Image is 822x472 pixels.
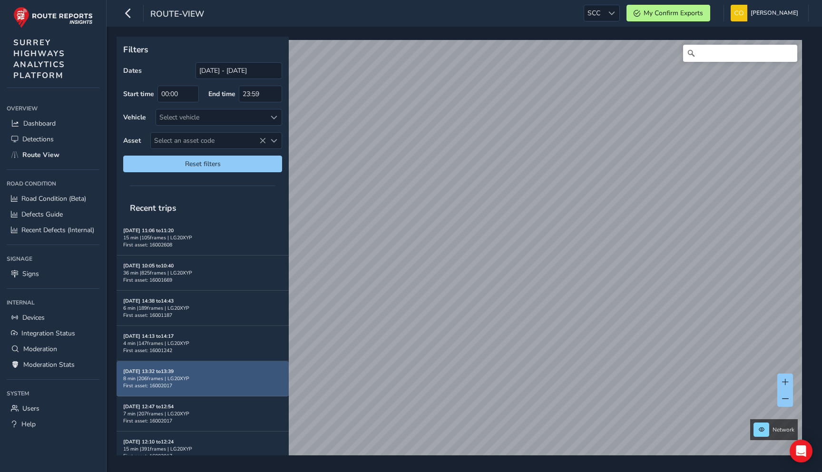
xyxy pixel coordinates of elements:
[22,269,39,278] span: Signs
[7,325,99,341] a: Integration Status
[123,340,282,347] div: 4 min | 147 frames | LG20XYP
[123,375,282,382] div: 8 min | 206 frames | LG20XYP
[123,368,174,375] strong: [DATE] 13:32 to 13:39
[123,156,282,172] button: Reset filters
[123,333,174,340] strong: [DATE] 14:13 to 14:17
[7,116,99,131] a: Dashboard
[123,136,141,145] label: Asset
[123,403,174,410] strong: [DATE] 12:47 to 12:54
[123,269,282,276] div: 36 min | 825 frames | LG20XYP
[683,45,797,62] input: Search
[7,131,99,147] a: Detections
[13,37,65,81] span: SURREY HIGHWAYS ANALYTICS PLATFORM
[150,8,204,21] span: route-view
[21,226,94,235] span: Recent Defects (Internal)
[156,109,266,125] div: Select vehicle
[123,410,282,417] div: 7 min | 207 frames | LG20XYP
[13,7,93,28] img: rr logo
[22,404,39,413] span: Users
[22,150,59,159] span: Route View
[23,119,56,128] span: Dashboard
[123,241,172,248] span: First asset: 16002608
[123,227,174,234] strong: [DATE] 11:06 to 11:20
[123,312,172,319] span: First asset: 16001187
[123,234,282,241] div: 15 min | 105 frames | LG20XYP
[790,440,812,462] div: Open Intercom Messenger
[151,133,266,148] span: Select an asset code
[644,9,703,18] span: My Confirm Exports
[123,89,154,98] label: Start time
[123,262,174,269] strong: [DATE] 10:05 to 10:40
[7,310,99,325] a: Devices
[7,357,99,373] a: Moderation Stats
[21,194,86,203] span: Road Condition (Beta)
[123,347,172,354] span: First asset: 16001242
[7,101,99,116] div: Overview
[123,382,172,389] span: First asset: 16002017
[123,305,282,312] div: 6 min | 189 frames | LG20XYP
[584,5,604,21] span: SCC
[7,177,99,191] div: Road Condition
[123,66,142,75] label: Dates
[266,133,282,148] div: Select an asset code
[7,191,99,206] a: Road Condition (Beta)
[773,426,794,433] span: Network
[123,113,146,122] label: Vehicle
[7,416,99,432] a: Help
[7,401,99,416] a: Users
[7,386,99,401] div: System
[22,135,54,144] span: Detections
[123,445,282,452] div: 15 min | 391 frames | LG20XYP
[751,5,798,21] span: [PERSON_NAME]
[123,43,282,56] p: Filters
[21,329,75,338] span: Integration Status
[22,313,45,322] span: Devices
[7,147,99,163] a: Route View
[21,210,63,219] span: Defects Guide
[626,5,710,21] button: My Confirm Exports
[123,196,183,220] span: Recent trips
[123,297,174,305] strong: [DATE] 14:38 to 14:43
[123,452,172,460] span: First asset: 16002017
[23,360,75,369] span: Moderation Stats
[7,252,99,266] div: Signage
[7,206,99,222] a: Defects Guide
[7,266,99,282] a: Signs
[7,341,99,357] a: Moderation
[731,5,747,21] img: diamond-layout
[120,40,802,466] canvas: Map
[123,276,172,284] span: First asset: 16001669
[21,420,36,429] span: Help
[7,295,99,310] div: Internal
[208,89,235,98] label: End time
[23,344,57,354] span: Moderation
[130,159,275,168] span: Reset filters
[123,417,172,424] span: First asset: 16002017
[7,222,99,238] a: Recent Defects (Internal)
[123,438,174,445] strong: [DATE] 12:10 to 12:24
[731,5,802,21] button: [PERSON_NAME]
